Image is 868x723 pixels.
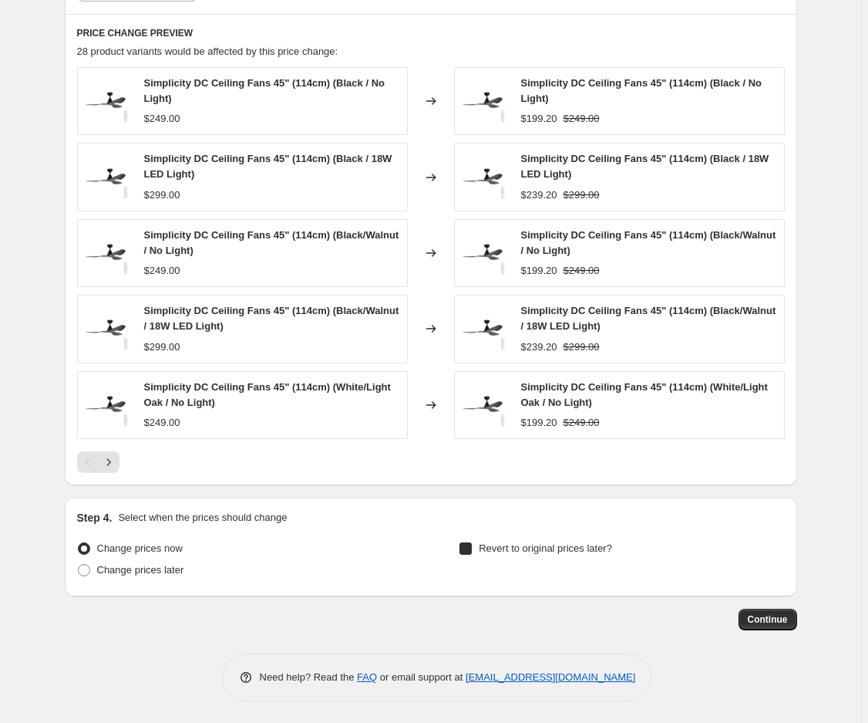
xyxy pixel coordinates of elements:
span: Change prices now [97,542,183,554]
span: Simplicity DC Ceiling Fans 45" (114cm) (Black/Walnut / 18W LED Light) [521,305,776,332]
div: $249.00 [144,111,180,127]
span: Simplicity DC Ceiling Fans 45" (114cm) (Black / 18W LED Light) [144,153,392,180]
img: 273_80x.png [463,154,509,201]
div: $239.20 [521,188,557,203]
img: 273_80x.png [463,306,509,352]
span: or email support at [377,671,466,683]
strike: $249.00 [564,415,600,431]
span: Simplicity DC Ceiling Fans 45" (114cm) (Black/Walnut / 18W LED Light) [144,305,399,332]
span: Simplicity DC Ceiling Fans 45" (114cm) (Black/Walnut / No Light) [521,229,776,256]
span: Simplicity DC Ceiling Fans 45" (114cm) (Black/Walnut / No Light) [144,229,399,256]
span: Simplicity DC Ceiling Fans 45" (114cm) (Black / No Light) [521,77,762,104]
div: $199.20 [521,111,557,127]
h2: Step 4. [77,510,113,525]
span: Continue [748,613,788,626]
p: Select when the prices should change [118,510,287,525]
span: Simplicity DC Ceiling Fans 45" (114cm) (White/Light Oak / No Light) [521,381,768,408]
img: 273_80x.png [86,230,132,276]
div: $199.20 [521,415,557,431]
button: Continue [738,609,797,630]
button: Next [98,451,119,473]
strike: $299.00 [564,188,600,203]
span: Change prices later [97,564,184,576]
span: Need help? Read the [260,671,358,683]
span: Revert to original prices later? [479,542,612,554]
img: 273_80x.png [86,382,132,428]
div: $299.00 [144,340,180,355]
span: Simplicity DC Ceiling Fans 45" (114cm) (Black / No Light) [144,77,385,104]
span: 28 product variants would be affected by this price change: [77,46,338,57]
div: $199.20 [521,263,557,279]
span: Simplicity DC Ceiling Fans 45" (114cm) (White/Light Oak / No Light) [144,381,391,408]
h6: PRICE CHANGE PREVIEW [77,27,785,39]
strike: $299.00 [564,340,600,355]
img: 273_80x.png [463,78,509,124]
strike: $249.00 [564,111,600,127]
a: [EMAIL_ADDRESS][DOMAIN_NAME] [466,671,635,683]
img: 273_80x.png [86,154,132,201]
img: 273_80x.png [86,306,132,352]
img: 273_80x.png [86,78,132,124]
div: $249.00 [144,415,180,431]
div: $249.00 [144,263,180,279]
img: 273_80x.png [463,382,509,428]
strike: $249.00 [564,263,600,279]
span: Simplicity DC Ceiling Fans 45" (114cm) (Black / 18W LED Light) [521,153,769,180]
div: $239.20 [521,340,557,355]
img: 273_80x.png [463,230,509,276]
div: $299.00 [144,188,180,203]
a: FAQ [357,671,377,683]
nav: Pagination [77,451,119,473]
